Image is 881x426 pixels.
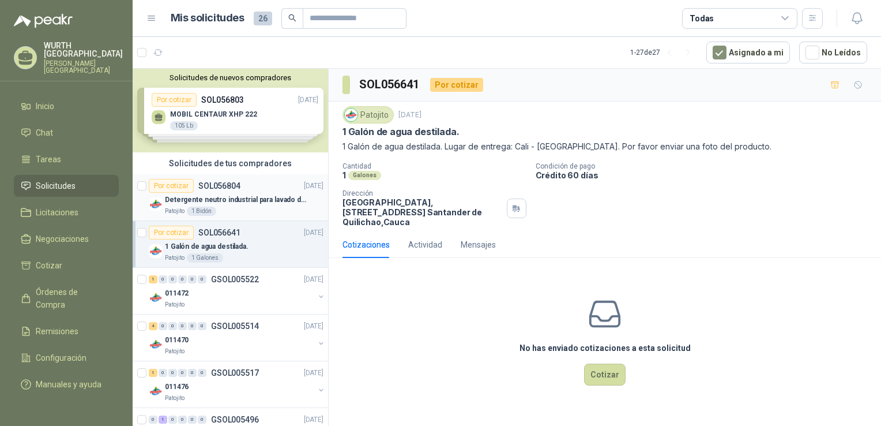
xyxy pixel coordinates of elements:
div: 0 [188,275,197,283]
div: 0 [149,416,157,424]
a: 1 0 0 0 0 0 GSOL005522[DATE] Company Logo011472Patojito [149,272,326,309]
img: Company Logo [149,338,163,352]
div: 0 [168,322,177,330]
div: 0 [178,275,187,283]
a: Cotizar [14,255,119,276]
p: Patojito [165,347,185,356]
div: 0 [159,322,167,330]
div: 1 [149,275,157,283]
p: Detergente neutro industrial para lavado de tanques y maquinas. [165,195,308,205]
p: 011470 [165,335,189,346]
p: GSOL005514 [211,322,259,330]
p: 1 Galón de agua destilada. [342,126,459,138]
div: 4 [149,322,157,330]
p: [DATE] [304,321,323,332]
p: 011476 [165,382,189,393]
div: Por cotizar [430,78,483,92]
a: Órdenes de Compra [14,281,119,316]
div: 1 Bidón [187,207,216,216]
p: [DATE] [304,368,323,379]
span: Remisiones [36,325,78,338]
div: 1 Galones [187,253,223,263]
img: Company Logo [149,384,163,398]
div: 0 [168,416,177,424]
p: 1 [342,170,346,180]
span: Inicio [36,100,54,113]
a: Chat [14,122,119,144]
a: Inicio [14,95,119,117]
span: search [288,14,296,22]
p: Dirección [342,189,502,197]
p: Cantidad [342,162,526,170]
button: Solicitudes de nuevos compradores [137,73,323,82]
a: Por cotizarSOL056804[DATE] Company LogoDetergente neutro industrial para lavado de tanques y maqu... [133,174,328,221]
div: 0 [168,275,177,283]
span: Órdenes de Compra [36,286,108,311]
button: No Leídos [799,42,867,63]
p: 011472 [165,288,189,299]
h3: SOL056641 [359,76,421,94]
div: 0 [198,322,206,330]
div: Todas [690,12,714,25]
div: 0 [198,416,206,424]
div: 0 [188,369,197,377]
p: Patojito [165,253,185,263]
div: 0 [178,322,187,330]
a: Licitaciones [14,201,119,223]
p: [DATE] [304,274,323,285]
a: Negociaciones [14,228,119,250]
p: GSOL005517 [211,369,259,377]
a: Manuales y ayuda [14,373,119,395]
p: Patojito [165,300,185,309]
span: Licitaciones [36,206,78,219]
p: Crédito 60 días [536,170,877,180]
a: Por cotizarSOL056641[DATE] Company Logo1 Galón de agua destilada.Patojito1 Galones [133,221,328,268]
a: Solicitudes [14,175,119,197]
div: Galones [348,171,381,180]
span: Negociaciones [36,233,89,245]
a: Tareas [14,148,119,170]
div: Cotizaciones [342,238,390,251]
div: 0 [178,416,187,424]
div: 1 - 27 de 27 [630,43,697,62]
a: 1 0 0 0 0 0 GSOL005517[DATE] Company Logo011476Patojito [149,366,326,403]
h1: Mis solicitudes [171,10,244,27]
div: 0 [198,275,206,283]
p: GSOL005496 [211,416,259,424]
div: Por cotizar [149,179,194,193]
a: Configuración [14,347,119,369]
div: 0 [188,322,197,330]
div: 1 [159,416,167,424]
span: Configuración [36,352,86,364]
div: Solicitudes de tus compradores [133,152,328,174]
p: 1 Galón de agua destilada. Lugar de entrega: Cali - [GEOGRAPHIC_DATA]. Por favor enviar una foto ... [342,140,867,153]
p: [DATE] [304,414,323,425]
div: Actividad [408,238,442,251]
span: Solicitudes [36,180,76,192]
span: Chat [36,126,53,139]
a: Remisiones [14,320,119,342]
img: Company Logo [149,244,163,258]
img: Logo peakr [14,14,73,28]
img: Company Logo [345,109,357,121]
p: [DATE] [398,110,421,121]
div: Mensajes [461,238,496,251]
img: Company Logo [149,291,163,305]
div: 0 [178,369,187,377]
span: Manuales y ayuda [36,378,101,391]
span: Tareas [36,153,61,166]
span: Cotizar [36,259,62,272]
span: 26 [254,12,272,25]
div: 0 [188,416,197,424]
p: [DATE] [304,227,323,238]
p: 1 Galón de agua destilada. [165,241,249,252]
p: SOL056804 [198,182,240,190]
p: WURTH [GEOGRAPHIC_DATA] [44,42,123,58]
div: Patojito [342,106,394,124]
div: Por cotizar [149,226,194,240]
div: 0 [168,369,177,377]
p: [DATE] [304,181,323,192]
p: [PERSON_NAME] [GEOGRAPHIC_DATA] [44,60,123,74]
div: 0 [198,369,206,377]
p: SOL056641 [198,229,240,237]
